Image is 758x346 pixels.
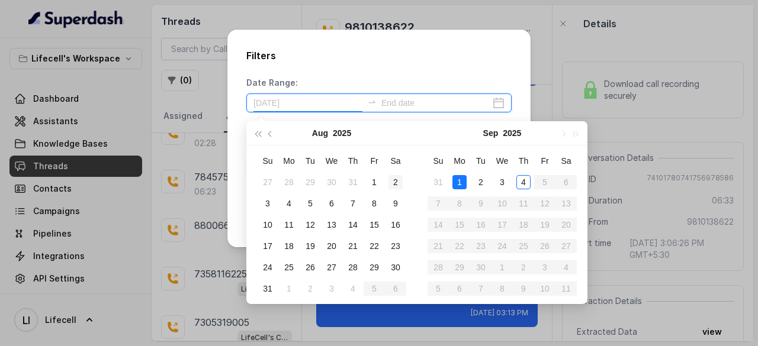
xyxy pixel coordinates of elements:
[367,196,381,211] div: 8
[300,172,321,193] td: 2025-07-29
[321,257,342,278] td: 2025-08-27
[300,214,321,235] td: 2025-08-12
[388,239,403,253] div: 23
[282,175,296,189] div: 28
[346,239,360,253] div: 21
[300,150,321,172] th: Tu
[385,235,406,257] td: 2025-08-23
[513,150,534,172] th: Th
[257,257,278,278] td: 2025-08-24
[282,239,296,253] div: 18
[534,150,555,172] th: Fr
[303,196,317,211] div: 5
[342,235,364,257] td: 2025-08-21
[261,175,275,189] div: 27
[388,260,403,274] div: 30
[342,193,364,214] td: 2025-08-07
[364,214,385,235] td: 2025-08-15
[342,150,364,172] th: Th
[385,150,406,172] th: Sa
[364,172,385,193] td: 2025-08-01
[495,175,509,189] div: 3
[388,175,403,189] div: 2
[261,260,275,274] div: 24
[300,278,321,299] td: 2025-09-02
[257,214,278,235] td: 2025-08-10
[278,235,300,257] td: 2025-08-18
[483,121,499,145] button: Sep
[367,97,377,106] span: to
[346,218,360,232] div: 14
[282,218,296,232] div: 11
[492,172,513,193] td: 2025-09-03
[367,239,381,253] div: 22
[388,218,403,232] div: 16
[303,175,317,189] div: 29
[364,193,385,214] td: 2025-08-08
[381,96,490,109] input: End date
[312,121,328,145] button: Aug
[474,175,488,189] div: 2
[385,193,406,214] td: 2025-08-09
[278,172,300,193] td: 2025-07-28
[300,193,321,214] td: 2025-08-05
[257,235,278,257] td: 2025-08-17
[321,235,342,257] td: 2025-08-20
[452,175,467,189] div: 1
[300,257,321,278] td: 2025-08-26
[342,278,364,299] td: 2025-09-04
[278,150,300,172] th: Mo
[261,239,275,253] div: 17
[342,172,364,193] td: 2025-07-31
[325,218,339,232] div: 13
[367,218,381,232] div: 15
[364,235,385,257] td: 2025-08-22
[321,150,342,172] th: We
[385,257,406,278] td: 2025-08-30
[246,77,298,89] p: Date Range:
[325,239,339,253] div: 20
[282,282,296,296] div: 1
[321,193,342,214] td: 2025-08-06
[303,260,317,274] div: 26
[470,150,492,172] th: Tu
[325,196,339,211] div: 6
[282,196,296,211] div: 4
[385,214,406,235] td: 2025-08-16
[449,150,470,172] th: Mo
[321,278,342,299] td: 2025-09-03
[470,172,492,193] td: 2025-09-02
[342,257,364,278] td: 2025-08-28
[346,175,360,189] div: 31
[346,196,360,211] div: 7
[300,235,321,257] td: 2025-08-19
[257,172,278,193] td: 2025-07-27
[346,282,360,296] div: 4
[516,175,531,189] div: 4
[282,260,296,274] div: 25
[492,150,513,172] th: We
[261,218,275,232] div: 10
[431,175,445,189] div: 31
[364,150,385,172] th: Fr
[367,97,377,106] span: swap-right
[449,172,470,193] td: 2025-09-01
[253,96,362,109] input: Start date
[278,278,300,299] td: 2025-09-01
[246,48,512,63] h2: Filters
[303,239,317,253] div: 19
[367,260,381,274] div: 29
[303,282,317,296] div: 2
[333,121,351,145] button: 2025
[257,278,278,299] td: 2025-08-31
[503,121,521,145] button: 2025
[428,172,449,193] td: 2025-08-31
[257,150,278,172] th: Su
[346,260,360,274] div: 28
[278,193,300,214] td: 2025-08-04
[388,196,403,211] div: 9
[342,214,364,235] td: 2025-08-14
[278,214,300,235] td: 2025-08-11
[513,172,534,193] td: 2025-09-04
[364,257,385,278] td: 2025-08-29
